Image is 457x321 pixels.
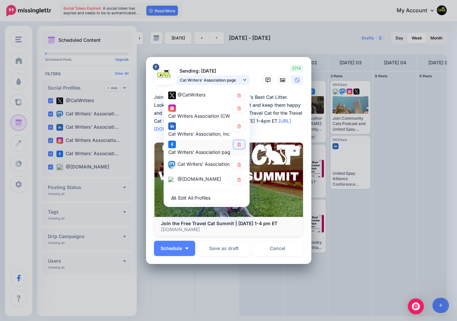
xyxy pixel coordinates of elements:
[178,176,221,182] span: @[DOMAIN_NAME]
[161,226,296,232] p: [DOMAIN_NAME]
[178,161,230,167] span: Cat Writers' Association
[168,141,176,148] img: facebook-square.png
[154,241,195,256] button: Schedule
[168,123,176,130] img: linkedin-square.png
[178,92,205,97] span: @CatWriters
[154,143,303,217] img: Join the Free Travel Cat Summit | Sunday, Oct. 5th 1-4 pm ET
[168,113,254,119] span: Cat Writers Association (CWA) account
[168,131,244,137] span: Cat Writers' Association, Inc. page
[185,247,189,249] img: arrow-down-white.png
[177,75,250,85] a: Cat Writers' Association page
[156,67,172,83] img: 326279769_1240690483185035_8704348640003314294_n-bsa141107.png
[198,241,249,256] button: Save as draft
[168,104,176,112] img: instagram-square.png
[177,67,250,75] p: Sending: [DATE]
[253,241,303,256] a: Cancel
[168,149,233,155] span: Cat Writers' Association page
[154,93,307,133] div: Join the Free Travel Cat Summit with World's Best Cat Litter. Looking for new ways to bond with y...
[168,161,175,168] img: mastodon-square.png
[166,191,247,204] a: Edit All Profiles
[161,221,277,226] b: Join the Free Travel Cat Summit | [DATE] 1-4 pm ET
[168,177,174,182] img: bluesky-square.png
[180,77,242,84] span: Cat Writers' Association page
[161,246,182,251] span: Schedule
[290,65,303,72] span: 2714
[408,298,424,314] div: Open Intercom Messenger
[168,92,176,99] img: twitter-square.png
